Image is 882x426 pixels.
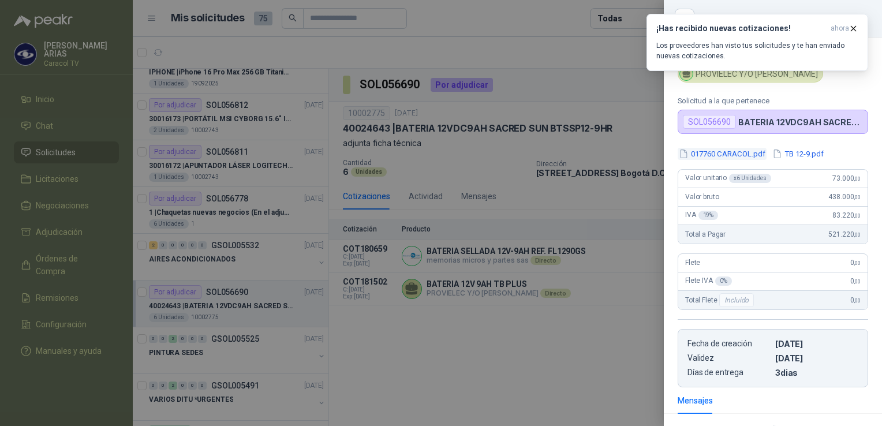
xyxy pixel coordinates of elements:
[828,193,861,201] span: 438.000
[854,175,861,182] span: ,00
[729,174,771,183] div: x 6 Unidades
[678,12,692,25] button: Close
[685,259,700,267] span: Flete
[715,276,732,286] div: 0 %
[719,293,754,307] div: Incluido
[832,174,861,182] span: 73.000
[701,9,868,28] div: COT181502
[854,297,861,304] span: ,00
[831,24,849,33] span: ahora
[678,148,767,160] button: 017760 CARACOL.pdf
[775,368,858,378] p: 3 dias
[850,296,861,304] span: 0
[854,260,861,266] span: ,00
[656,40,858,61] p: Los proveedores han visto tus solicitudes y te han enviado nuevas cotizaciones.
[775,353,858,363] p: [DATE]
[854,194,861,200] span: ,00
[854,278,861,285] span: ,00
[828,230,861,238] span: 521.220
[775,339,858,349] p: [DATE]
[685,174,771,183] span: Valor unitario
[685,276,732,286] span: Flete IVA
[656,24,826,33] h3: ¡Has recibido nuevas cotizaciones!
[687,368,771,378] p: Días de entrega
[685,230,726,238] span: Total a Pagar
[678,394,713,407] div: Mensajes
[685,293,756,307] span: Total Flete
[850,259,861,267] span: 0
[771,148,825,160] button: TB 12-9.pdf
[646,14,868,71] button: ¡Has recibido nuevas cotizaciones!ahora Los proveedores han visto tus solicitudes y te han enviad...
[687,353,771,363] p: Validez
[678,96,868,105] p: Solicitud a la que pertenece
[854,212,861,219] span: ,00
[854,231,861,238] span: ,00
[685,193,719,201] span: Valor bruto
[685,211,718,220] span: IVA
[738,117,863,127] p: BATERIA 12VDC9AH SACRED SUN BTSSP12-9HR
[687,339,771,349] p: Fecha de creación
[832,211,861,219] span: 83.220
[698,211,719,220] div: 19 %
[850,277,861,285] span: 0
[683,115,736,129] div: SOL056690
